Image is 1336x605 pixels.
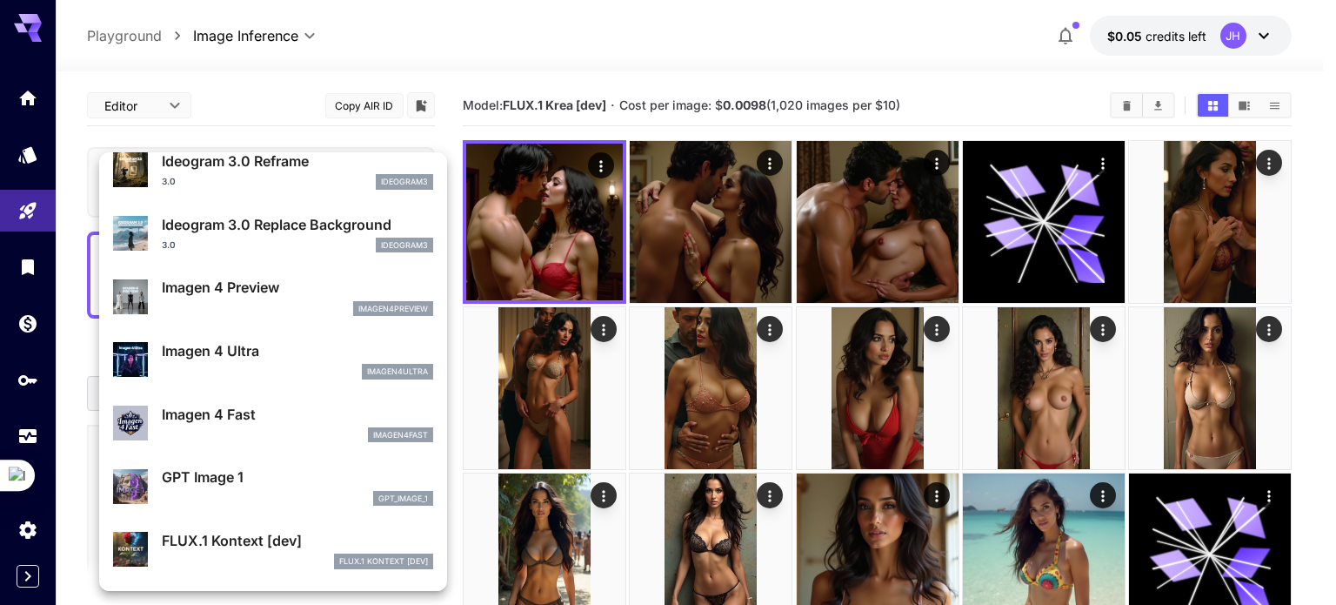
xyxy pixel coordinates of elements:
[162,467,433,487] p: GPT Image 1
[113,207,433,260] div: Ideogram 3.0 Replace Background3.0ideogram3
[367,366,428,378] p: imagen4ultra
[113,397,433,450] div: Imagen 4 Fastimagen4fast
[162,530,433,551] p: FLUX.1 Kontext [dev]
[162,239,176,252] p: 3.0
[162,151,433,171] p: Ideogram 3.0 Reframe
[381,239,428,252] p: ideogram3
[113,270,433,323] div: Imagen 4 Previewimagen4preview
[162,404,433,425] p: Imagen 4 Fast
[113,333,433,387] div: Imagen 4 Ultraimagen4ultra
[358,303,428,315] p: imagen4preview
[113,523,433,576] div: FLUX.1 Kontext [dev]FLUX.1 Kontext [dev]
[381,176,428,188] p: ideogram3
[373,429,428,441] p: imagen4fast
[339,555,428,568] p: FLUX.1 Kontext [dev]
[162,214,433,235] p: Ideogram 3.0 Replace Background
[113,460,433,513] div: GPT Image 1gpt_image_1
[162,175,176,188] p: 3.0
[378,493,428,505] p: gpt_image_1
[162,277,433,298] p: Imagen 4 Preview
[113,144,433,197] div: Ideogram 3.0 Reframe3.0ideogram3
[162,340,433,361] p: Imagen 4 Ultra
